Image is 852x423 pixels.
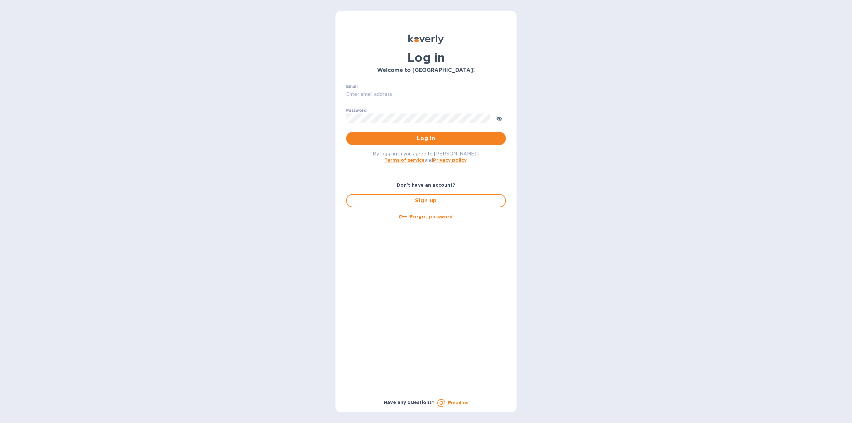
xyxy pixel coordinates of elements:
img: Koverly [408,35,444,44]
span: Sign up [352,197,500,205]
input: Enter email address [346,90,506,100]
a: Email us [448,400,468,405]
a: Terms of service [384,157,425,163]
span: By logging in you agree to [PERSON_NAME]'s and . [373,151,480,163]
b: Don't have an account? [397,182,456,188]
button: toggle password visibility [493,111,506,125]
b: Have any questions? [384,400,435,405]
span: Log in [351,134,501,142]
h1: Log in [346,51,506,65]
button: Log in [346,132,506,145]
a: Privacy policy [433,157,467,163]
u: Forgot password [410,214,453,219]
h3: Welcome to [GEOGRAPHIC_DATA]! [346,67,506,74]
label: Password [346,108,366,112]
label: Email [346,85,358,89]
button: Sign up [346,194,506,207]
